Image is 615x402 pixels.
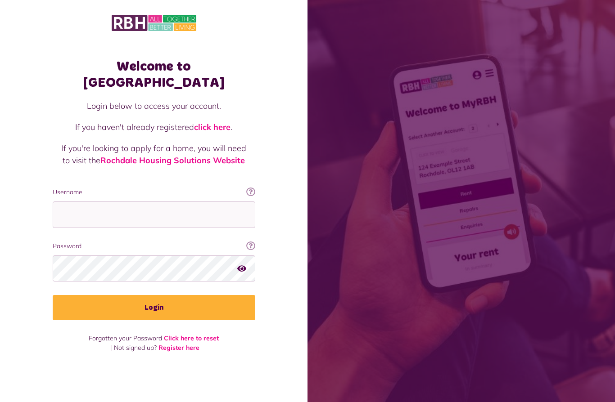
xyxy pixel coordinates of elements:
[164,334,219,342] a: Click here to reset
[62,100,246,112] p: Login below to access your account.
[100,155,245,165] a: Rochdale Housing Solutions Website
[62,142,246,166] p: If you're looking to apply for a home, you will need to visit the
[53,295,255,320] button: Login
[53,241,255,251] label: Password
[89,334,162,342] span: Forgotten your Password
[114,344,157,352] span: Not signed up?
[53,58,255,91] h1: Welcome to [GEOGRAPHIC_DATA]
[62,121,246,133] p: If you haven't already registered .
[112,13,196,32] img: MyRBH
[158,344,199,352] a: Register here
[53,188,255,197] label: Username
[194,122,231,132] a: click here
